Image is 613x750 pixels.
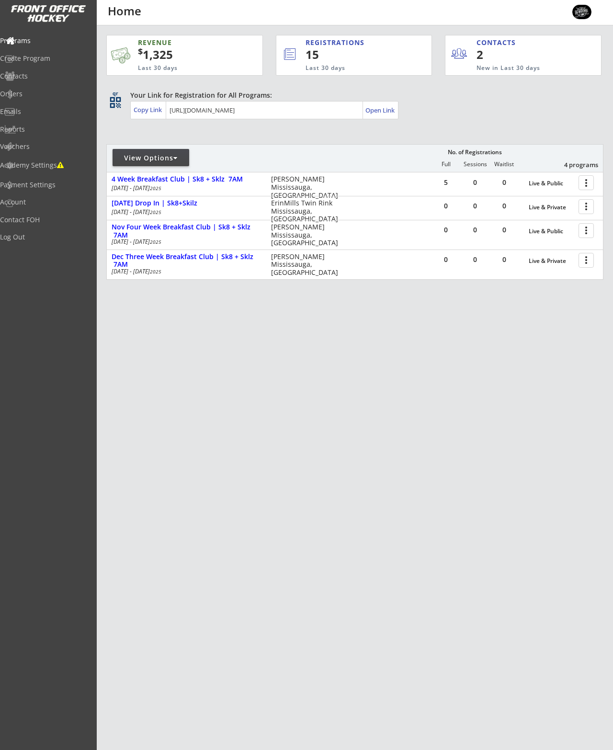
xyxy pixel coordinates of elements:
[445,149,504,156] div: No. of Registrations
[461,256,489,263] div: 0
[112,239,258,245] div: [DATE] - [DATE]
[490,256,519,263] div: 0
[134,105,164,114] div: Copy Link
[365,103,396,117] a: Open Link
[579,253,594,268] button: more_vert
[489,161,518,168] div: Waitlist
[548,160,598,169] div: 4 programs
[461,179,489,186] div: 0
[490,227,519,233] div: 0
[112,185,258,191] div: [DATE] - [DATE]
[431,227,460,233] div: 0
[271,199,346,223] div: ErinMills Twin Rink Mississauga, [GEOGRAPHIC_DATA]
[461,227,489,233] div: 0
[271,223,346,247] div: [PERSON_NAME] Mississauga, [GEOGRAPHIC_DATA]
[138,45,143,57] sup: $
[138,38,221,47] div: REVENUE
[150,239,161,245] em: 2025
[112,209,258,215] div: [DATE] - [DATE]
[112,269,258,274] div: [DATE] - [DATE]
[306,38,391,47] div: REGISTRATIONS
[529,228,574,235] div: Live & Public
[529,180,574,187] div: Live & Public
[112,175,261,183] div: 4 Week Breakfast Club | Sk8 + Sklz 7AM
[431,161,460,168] div: Full
[150,268,161,275] em: 2025
[490,203,519,209] div: 0
[529,204,574,211] div: Live & Private
[579,223,594,238] button: more_vert
[365,106,396,114] div: Open Link
[138,64,221,72] div: Last 30 days
[130,91,574,100] div: Your Link for Registration for All Programs:
[150,185,161,192] em: 2025
[271,253,346,277] div: [PERSON_NAME] Mississauga, [GEOGRAPHIC_DATA]
[529,258,574,264] div: Live & Private
[138,46,232,63] div: 1,325
[112,199,261,207] div: [DATE] Drop In | Sk8+Skilz
[461,161,489,168] div: Sessions
[109,91,121,97] div: qr
[431,203,460,209] div: 0
[108,95,123,110] button: qr_code
[477,38,520,47] div: CONTACTS
[579,199,594,214] button: more_vert
[431,179,460,186] div: 5
[150,209,161,216] em: 2025
[431,256,460,263] div: 0
[112,253,261,269] div: Dec Three Week Breakfast Club | Sk8 + Sklz 7AM
[461,203,489,209] div: 0
[113,153,189,163] div: View Options
[490,179,519,186] div: 0
[112,223,261,239] div: Nov Four Week Breakfast Club | Sk8 + Sklz 7AM
[477,46,535,63] div: 2
[306,64,393,72] div: Last 30 days
[579,175,594,190] button: more_vert
[477,64,556,72] div: New in Last 30 days
[306,46,400,63] div: 15
[271,175,346,199] div: [PERSON_NAME] Mississauga, [GEOGRAPHIC_DATA]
